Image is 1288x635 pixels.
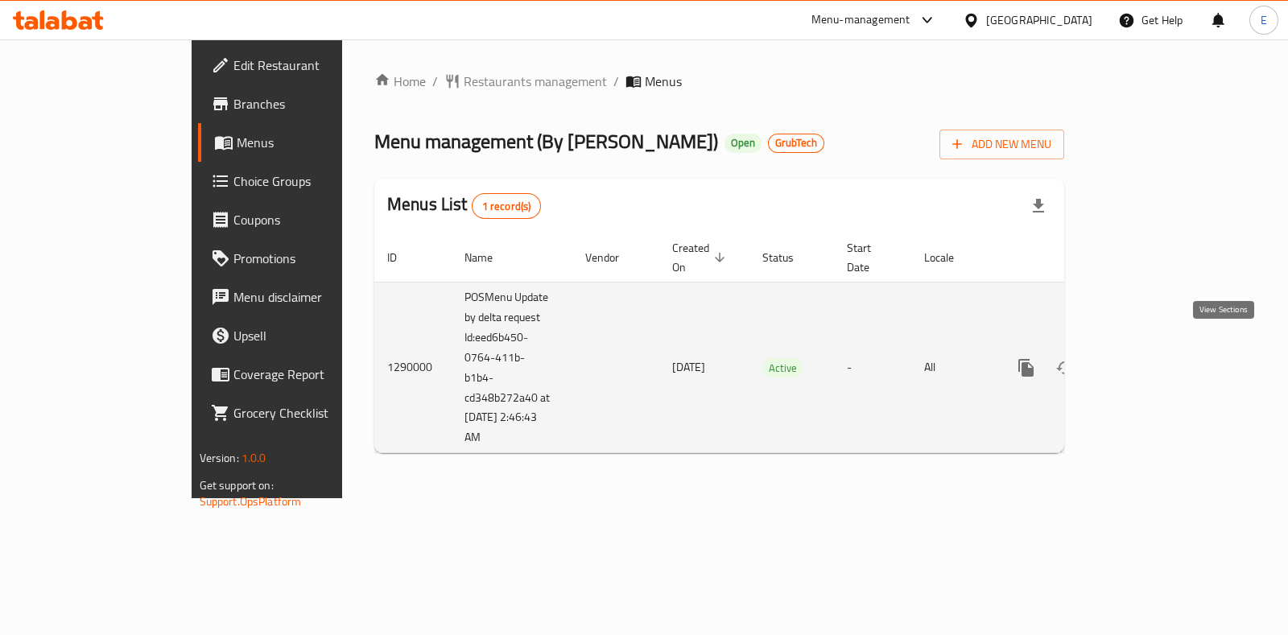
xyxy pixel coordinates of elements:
div: Export file [1019,187,1058,225]
span: Active [762,359,803,377]
span: Created On [672,238,730,277]
div: Menu-management [811,10,910,30]
span: Coupons [233,210,394,229]
table: enhanced table [374,233,1174,454]
span: GrubTech [769,136,824,150]
span: 1 record(s) [473,199,541,214]
li: / [613,72,619,91]
span: Name [464,248,514,267]
a: Restaurants management [444,72,607,91]
span: [DATE] [672,357,705,377]
a: Support.OpsPlatform [200,491,302,512]
a: Branches [198,85,407,123]
span: Menus [237,133,394,152]
h2: Menus List [387,192,541,219]
button: more [1007,348,1046,387]
span: Menu management ( By [PERSON_NAME] ) [374,123,718,159]
span: Upsell [233,326,394,345]
span: Menus [645,72,682,91]
td: All [911,282,994,453]
span: Vendor [585,248,640,267]
div: Total records count [472,193,542,219]
td: POSMenu Update by delta request Id:eed6b450-0764-411b-b1b4-cd348b272a40 at [DATE] 2:46:43 AM [452,282,572,453]
span: Status [762,248,815,267]
span: Restaurants management [464,72,607,91]
a: Coupons [198,200,407,239]
td: - [834,282,911,453]
span: Menu disclaimer [233,287,394,307]
span: Grocery Checklist [233,403,394,423]
th: Actions [994,233,1174,282]
span: ID [387,248,418,267]
span: Version: [200,447,239,468]
nav: breadcrumb [374,72,1064,91]
a: Menus [198,123,407,162]
a: Menu disclaimer [198,278,407,316]
li: / [432,72,438,91]
span: Start Date [847,238,892,277]
button: Change Status [1046,348,1084,387]
a: Coverage Report [198,355,407,394]
a: Choice Groups [198,162,407,200]
span: Edit Restaurant [233,56,394,75]
div: Active [762,358,803,377]
div: Open [724,134,762,153]
div: [GEOGRAPHIC_DATA] [986,11,1092,29]
a: Grocery Checklist [198,394,407,432]
span: 1.0.0 [242,447,266,468]
a: Edit Restaurant [198,46,407,85]
span: E [1261,11,1267,29]
span: Get support on: [200,475,274,496]
span: Open [724,136,762,150]
span: Coverage Report [233,365,394,384]
button: Add New Menu [939,130,1064,159]
span: Promotions [233,249,394,268]
a: Promotions [198,239,407,278]
a: Upsell [198,316,407,355]
span: Locale [924,248,975,267]
span: Branches [233,94,394,113]
span: Choice Groups [233,171,394,191]
span: Add New Menu [952,134,1051,155]
td: 1290000 [374,282,452,453]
